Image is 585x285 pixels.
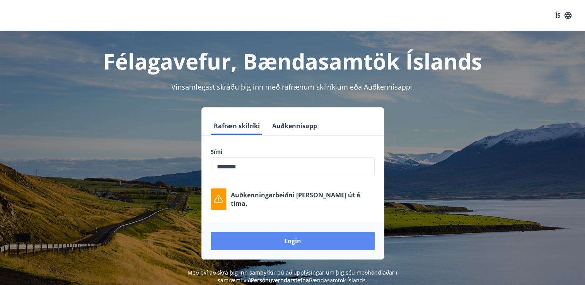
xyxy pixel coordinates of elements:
[269,117,320,135] button: Auðkennisapp
[211,117,263,135] button: Rafræn skilríki
[188,269,397,284] span: Með því að skrá þig inn samþykkir þú að upplýsingar um þig séu meðhöndlaðar í samræmi við Bændasa...
[551,8,576,22] button: ÍS
[24,46,562,76] h1: Félagavefur, Bændasamtök Íslands
[231,191,375,208] p: Auðkenningarbeiðni [PERSON_NAME] út á tíma.
[211,232,375,250] button: Login
[251,277,309,284] a: Persónuverndarstefna
[171,82,414,92] span: Vinsamlegast skráðu þig inn með rafrænum skilríkjum eða Auðkennisappi.
[211,148,375,156] label: Sími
